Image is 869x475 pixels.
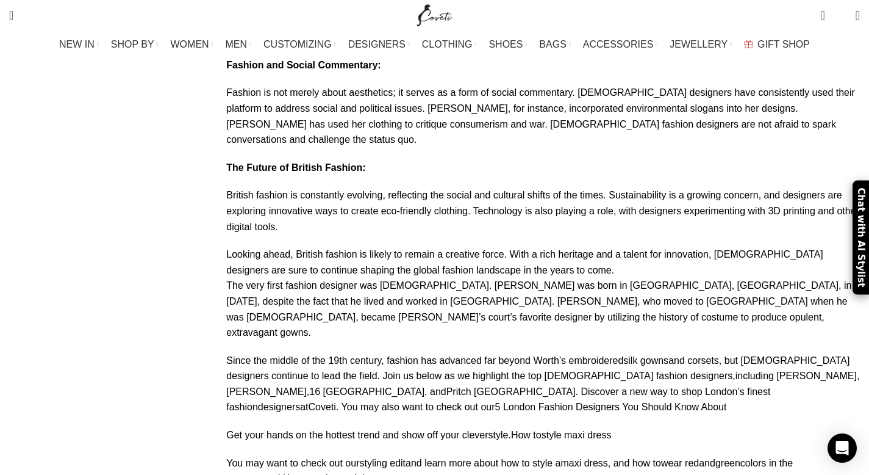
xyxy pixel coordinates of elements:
[348,38,406,50] span: DESIGNERS
[422,32,477,57] a: CLOTHING
[3,32,866,57] div: Main navigation
[583,38,654,50] span: ACCESSORIES
[670,38,728,50] span: JEWELLERY
[3,3,20,27] a: Search
[226,60,381,70] strong: Fashion and Social Commentary:
[488,430,511,440] a: style.
[226,247,860,278] p: Looking ahead, British fashion is likely to remain a creative force. With a rich heritage and a t...
[348,32,410,57] a: DESIGNERS
[583,32,658,57] a: ACCESSORIES
[495,402,727,412] a: 5 London Fashion Designers You Should Know About
[171,32,213,57] a: WOMEN
[488,38,523,50] span: SHOES
[446,386,576,397] a: Pritch [GEOGRAPHIC_DATA]
[670,32,732,57] a: JEWELLERY
[539,32,570,57] a: BAGS
[828,433,857,463] div: Open Intercom Messenger
[226,427,860,443] p: Get your hands on the hottest trend and show off your clever How to
[111,38,154,50] span: SHOP BY
[226,162,365,173] strong: The Future of British Fashion:
[309,402,336,412] a: Coveti
[776,371,859,381] a: [PERSON_NAME],
[715,458,740,468] a: green
[414,9,455,20] a: Site logo
[661,458,699,468] a: wear red
[814,3,831,27] a: 0
[59,38,95,50] span: NEW IN
[226,386,307,397] a: [PERSON_NAME]
[757,38,810,50] span: GIFT SHOP
[226,32,251,57] a: MEN
[111,32,159,57] a: SHOP BY
[226,38,248,50] span: MEN
[263,38,332,50] span: CUSTOMIZING
[821,6,831,15] span: 0
[744,32,810,57] a: GIFT SHOP
[226,85,860,147] p: Fashion is not merely about aesthetics; it serves as a form of social commentary. [DEMOGRAPHIC_DA...
[226,278,860,340] p: The very first fashion designer was [DEMOGRAPHIC_DATA]. [PERSON_NAME] was born in [GEOGRAPHIC_DAT...
[744,40,753,48] img: GiftBag
[560,458,607,468] a: maxi dress
[258,402,300,412] a: designers
[488,32,527,57] a: SHOES
[422,38,473,50] span: CLOTHING
[834,3,846,27] div: My Wishlist
[539,38,566,50] span: BAGS
[309,386,424,397] a: 16 [GEOGRAPHIC_DATA]
[263,32,336,57] a: CUSTOMIZING
[359,458,406,468] a: styling edit
[171,38,209,50] span: WOMEN
[837,12,846,21] span: 0
[226,187,860,234] p: British fashion is constantly evolving, reflecting the social and cultural shifts of the times. S...
[735,371,774,381] a: including
[623,355,668,366] a: silk gowns
[226,353,860,415] p: Since the middle of the 19th century, fashion has advanced far beyond Worth’s embroidered and cor...
[59,32,99,57] a: NEW IN
[542,430,612,440] a: style maxi dress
